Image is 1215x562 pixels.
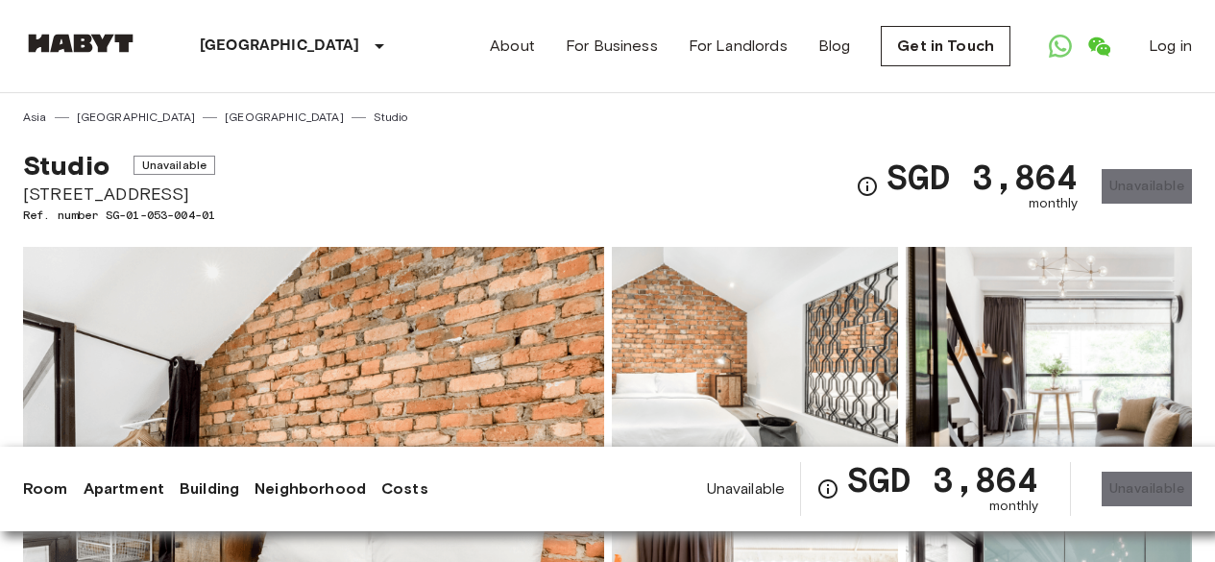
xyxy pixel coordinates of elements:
[23,149,109,182] span: Studio
[566,35,658,58] a: For Business
[887,159,1078,194] span: SGD 3,864
[381,477,428,501] a: Costs
[818,35,851,58] a: Blog
[23,109,47,126] a: Asia
[906,247,1192,499] img: Picture of unit SG-01-053-004-01
[707,478,786,500] span: Unavailable
[23,34,138,53] img: Habyt
[225,109,344,126] a: [GEOGRAPHIC_DATA]
[689,35,788,58] a: For Landlords
[1149,35,1192,58] a: Log in
[1080,27,1118,65] a: Open WeChat
[180,477,239,501] a: Building
[612,247,898,499] img: Picture of unit SG-01-053-004-01
[816,477,839,501] svg: Check cost overview for full price breakdown. Please note that discounts apply to new joiners onl...
[490,35,535,58] a: About
[989,497,1039,516] span: monthly
[23,477,68,501] a: Room
[255,477,366,501] a: Neighborhood
[374,109,408,126] a: Studio
[856,175,879,198] svg: Check cost overview for full price breakdown. Please note that discounts apply to new joiners onl...
[1041,27,1080,65] a: Open WhatsApp
[134,156,216,175] span: Unavailable
[84,477,164,501] a: Apartment
[1029,194,1079,213] span: monthly
[23,182,215,207] span: [STREET_ADDRESS]
[77,109,196,126] a: [GEOGRAPHIC_DATA]
[847,462,1038,497] span: SGD 3,864
[200,35,360,58] p: [GEOGRAPHIC_DATA]
[23,207,215,224] span: Ref. number SG-01-053-004-01
[881,26,1010,66] a: Get in Touch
